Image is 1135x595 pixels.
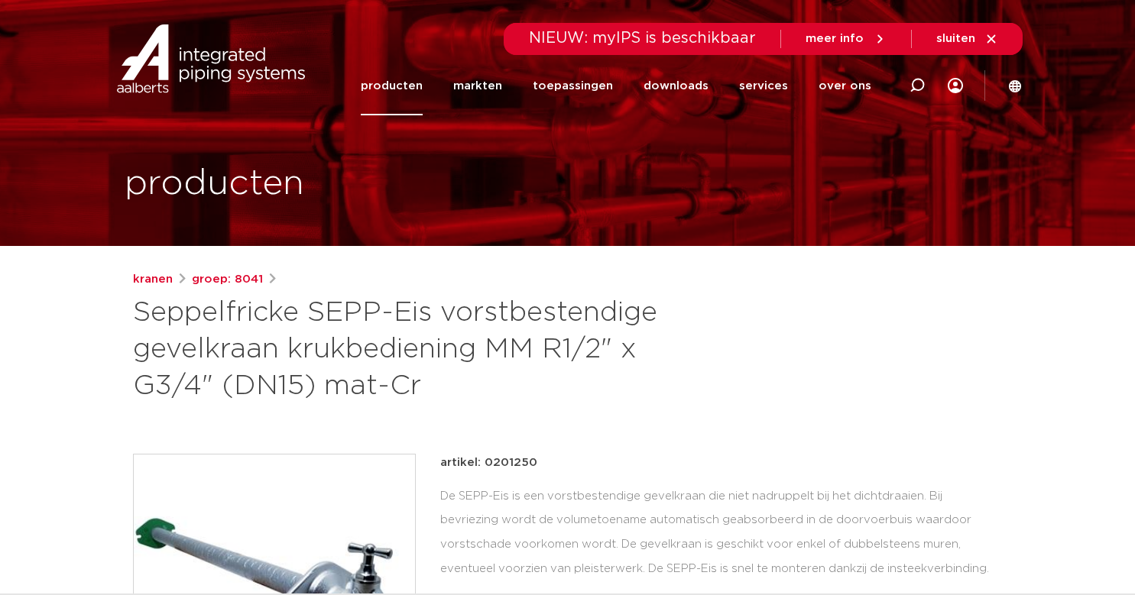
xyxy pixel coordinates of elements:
[361,57,871,115] nav: Menu
[806,32,887,46] a: meer info
[936,32,998,46] a: sluiten
[192,270,263,289] a: groep: 8041
[806,33,864,44] span: meer info
[936,33,975,44] span: sluiten
[133,270,173,289] a: kranen
[529,31,756,46] span: NIEUW: myIPS is beschikbaar
[819,57,871,115] a: over ons
[739,57,788,115] a: services
[453,57,502,115] a: markten
[125,160,304,209] h1: producten
[133,295,707,405] h1: Seppelfricke SEPP-Eis vorstbestendige gevelkraan krukbediening MM R1/2" x G3/4" (DN15) mat-Cr
[644,57,709,115] a: downloads
[361,57,423,115] a: producten
[440,454,537,472] p: artikel: 0201250
[533,57,613,115] a: toepassingen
